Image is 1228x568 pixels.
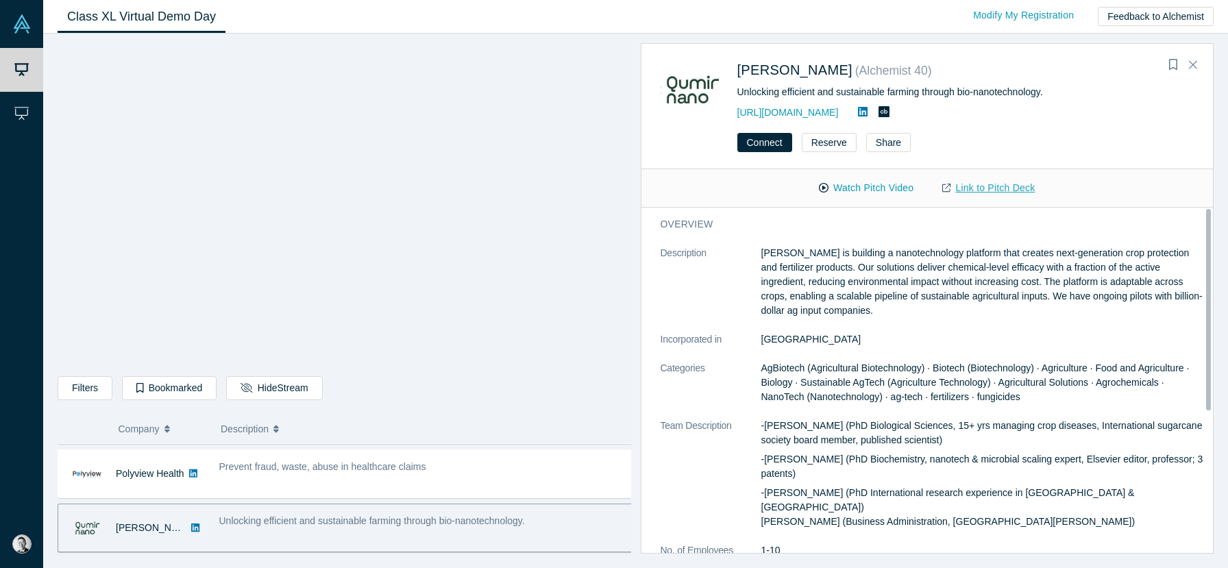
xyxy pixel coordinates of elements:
[219,461,426,472] span: Prevent fraud, waste, abuse in healthcare claims
[661,419,761,543] dt: Team Description
[855,64,932,77] small: ( Alchemist 40 )
[221,415,622,443] button: Description
[73,514,101,543] img: Qumir Nano's Logo
[761,486,1205,529] p: -[PERSON_NAME] (PhD International research experience in [GEOGRAPHIC_DATA] & [GEOGRAPHIC_DATA]) [...
[1098,7,1214,26] button: Feedback to Alchemist
[761,543,1205,558] dd: 1-10
[737,85,1194,99] div: Unlocking efficient and sustainable farming through bio-nanotechnology.
[73,460,101,489] img: Polyview Health's Logo
[959,3,1088,27] a: Modify My Registration
[661,246,761,332] dt: Description
[58,45,630,366] iframe: Alchemist Class XL Demo Day: Vault
[661,361,761,419] dt: Categories
[761,246,1205,318] p: [PERSON_NAME] is building a nanotechnology platform that creates next-generation crop protection ...
[116,522,195,533] a: [PERSON_NAME]
[866,133,911,152] button: Share
[1164,55,1183,75] button: Bookmark
[737,133,792,152] button: Connect
[219,515,525,526] span: Unlocking efficient and sustainable farming through bio-nanotechnology.
[761,452,1205,481] p: -[PERSON_NAME] (PhD Biochemistry, nanotech & microbial scaling expert, Elsevier editor, professor...
[58,376,112,400] button: Filters
[928,176,1049,200] a: Link to Pitch Deck
[119,415,160,443] span: Company
[761,362,1190,402] span: AgBiotech (Agricultural Biotechnology) · Biotech (Biotechnology) · Agriculture · Food and Agricul...
[661,332,761,361] dt: Incorporated in
[58,1,225,33] a: Class XL Virtual Demo Day
[116,468,184,479] a: Polyview Health
[12,14,32,34] img: Alchemist Vault Logo
[12,534,32,554] img: Eric Shu's Account
[1183,54,1203,76] button: Close
[122,376,217,400] button: Bookmarked
[805,176,928,200] button: Watch Pitch Video
[761,419,1205,447] p: -[PERSON_NAME] (PhD Biological Sciences, 15+ yrs managing crop diseases, International sugarcane ...
[802,133,857,152] button: Reserve
[226,376,322,400] button: HideStream
[661,59,723,121] img: Qumir Nano's Logo
[737,62,852,77] a: [PERSON_NAME]
[761,332,1205,347] dd: [GEOGRAPHIC_DATA]
[221,415,269,443] span: Description
[661,217,1186,232] h3: overview
[737,107,839,118] a: [URL][DOMAIN_NAME]
[119,415,207,443] button: Company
